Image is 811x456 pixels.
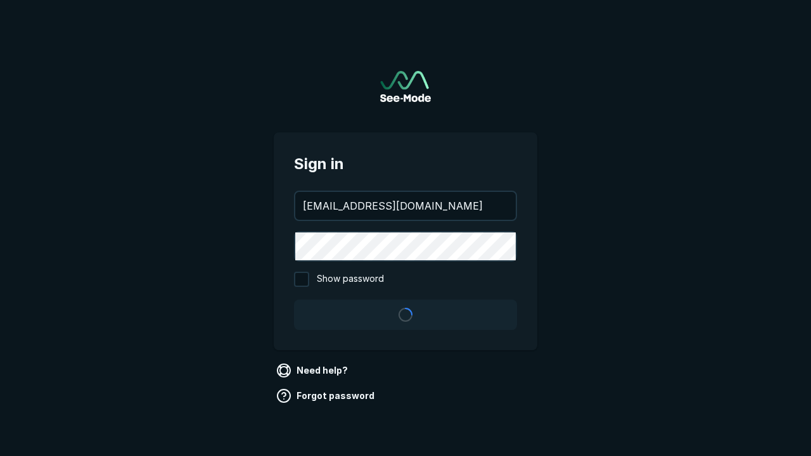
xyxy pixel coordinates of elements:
input: your@email.com [295,192,516,220]
a: Go to sign in [380,71,431,102]
span: Show password [317,272,384,287]
a: Need help? [274,360,353,381]
span: Sign in [294,153,517,175]
img: See-Mode Logo [380,71,431,102]
a: Forgot password [274,386,380,406]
